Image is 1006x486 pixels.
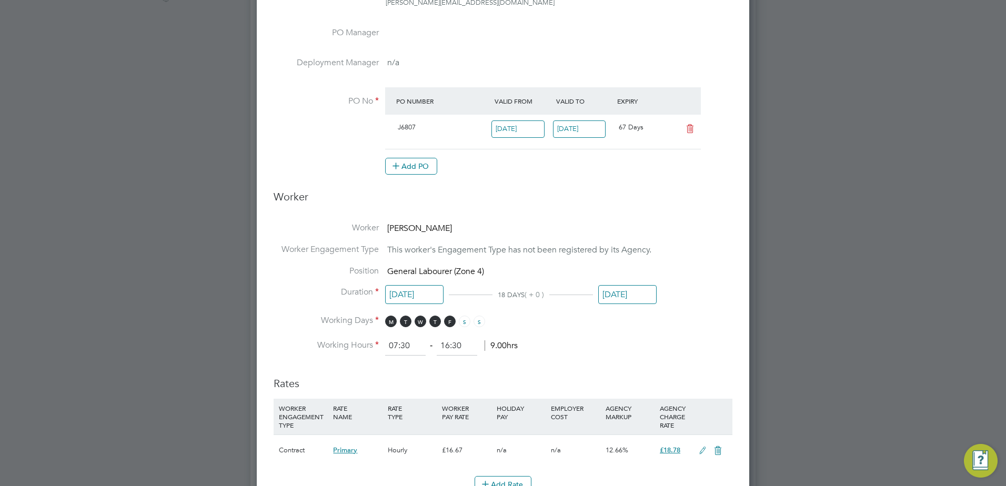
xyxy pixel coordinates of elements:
h3: Rates [274,366,732,390]
span: n/a [551,445,561,454]
span: 9.00hrs [485,340,518,351]
input: 17:00 [437,337,477,356]
span: General Labourer (Zone 4) [387,266,484,277]
div: AGENCY CHARGE RATE [657,399,693,434]
span: n/a [497,445,507,454]
span: This worker's Engagement Type has not been registered by its Agency. [387,245,651,255]
label: Working Hours [274,340,379,351]
label: Working Days [274,315,379,326]
div: AGENCY MARKUP [603,399,657,426]
span: [PERSON_NAME] [387,223,452,234]
label: Position [274,266,379,277]
label: PO Manager [274,27,379,38]
span: F [444,316,456,327]
input: Select one [553,120,606,138]
div: Contract [276,435,330,465]
button: Add PO [385,158,437,175]
span: S [474,316,485,327]
span: S [459,316,470,327]
label: PO No [274,96,379,107]
span: 12.66% [606,445,628,454]
div: Expiry [615,92,676,110]
label: Duration [274,287,379,298]
input: Select one [491,120,545,138]
h3: Worker [274,190,732,212]
label: Worker [274,222,379,234]
span: T [429,316,441,327]
label: Worker Engagement Type [274,244,379,255]
span: T [400,316,411,327]
span: n/a [387,57,399,68]
label: Deployment Manager [274,57,379,68]
span: M [385,316,397,327]
div: RATE NAME [330,399,385,426]
div: PO Number [394,92,492,110]
div: RATE TYPE [385,399,439,426]
span: W [415,316,426,327]
span: Primary [333,445,357,454]
span: 18 DAYS [498,290,525,299]
span: ( + 0 ) [525,290,544,299]
div: EMPLOYER COST [548,399,602,426]
div: Valid From [492,92,554,110]
div: £16.67 [439,435,494,465]
button: Engage Resource Center [964,444,998,478]
span: £18.78 [660,445,680,454]
div: WORKER PAY RATE [439,399,494,426]
input: Select one [598,285,657,305]
input: 08:00 [385,337,426,356]
div: HOLIDAY PAY [494,399,548,426]
input: Select one [385,285,444,305]
div: WORKER ENGAGEMENT TYPE [276,399,330,434]
div: Valid To [554,92,615,110]
span: 67 Days [619,123,643,131]
span: ‐ [428,340,435,351]
span: J6807 [398,123,416,131]
div: Hourly [385,435,439,465]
